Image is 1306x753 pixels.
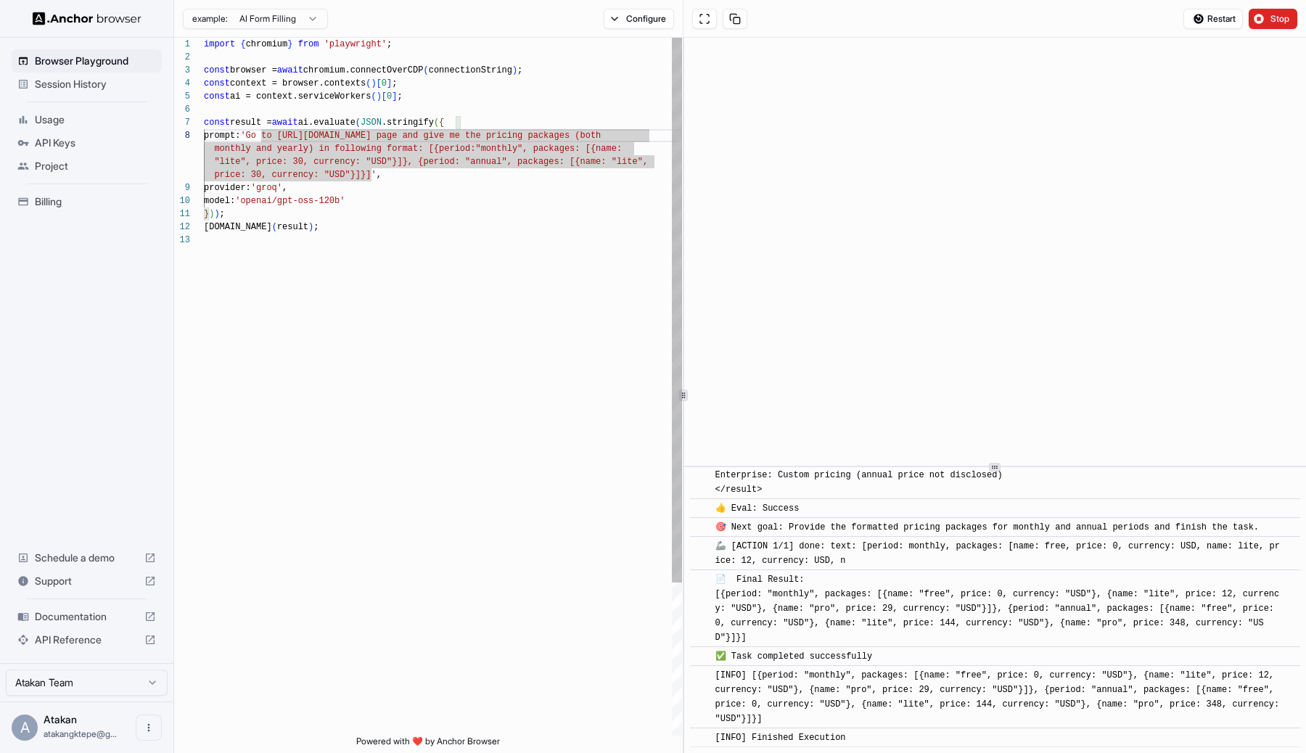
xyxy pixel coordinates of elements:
span: JSON [361,118,382,128]
span: 🎯 Next goal: Provide the formatted pricing packages for monthly and annual periods and finish the... [715,522,1260,532]
span: browser = [230,65,277,75]
span: , [377,170,382,180]
div: Schedule a demo [12,546,162,569]
span: ; [517,65,522,75]
span: .stringify [382,118,434,128]
span: 'groq' [251,183,282,193]
span: 0 [382,78,387,89]
span: Stop [1270,13,1291,25]
span: ( [371,91,376,102]
span: ( [434,118,439,128]
span: const [204,65,230,75]
span: [DOMAIN_NAME] [204,222,272,232]
span: await [272,118,298,128]
div: 5 [174,90,190,103]
span: { [240,39,245,49]
span: ; [387,39,392,49]
span: 'Go to [URL][DOMAIN_NAME] page and give me th [240,131,475,141]
span: Schedule a demo [35,551,139,565]
div: 2 [174,51,190,64]
span: [INFO] [{period: "monthly", packages: [{name: "free", price: 0, currency: "USD"}, {name: "lite", ... [715,670,1285,724]
span: const [204,78,230,89]
span: Project [35,159,156,173]
div: API Keys [12,131,162,155]
span: ) [377,91,382,102]
span: ; [397,91,402,102]
span: ; [313,222,319,232]
span: const [204,91,230,102]
span: ​ [697,668,705,683]
span: ; [220,209,225,219]
span: Usage [35,112,156,127]
span: price: 30, currency: "USD"}]}]' [214,170,376,180]
button: Stop [1249,9,1297,29]
span: result [277,222,308,232]
span: ) [308,222,313,232]
div: API Reference [12,628,162,651]
span: ai = context.serviceWorkers [230,91,371,102]
div: 13 [174,234,190,247]
span: ( [272,222,277,232]
span: ( [366,78,371,89]
span: ) [371,78,376,89]
span: ​ [697,572,705,587]
span: ) [214,209,219,219]
span: Session History [35,77,156,91]
div: 6 [174,103,190,116]
div: Usage [12,108,162,131]
span: 📄 Final Result: [{period: "monthly", packages: [{name: "free", price: 0, currency: "USD"}, {name:... [715,575,1280,643]
div: Billing [12,190,162,213]
span: context = browser.contexts [230,78,366,89]
div: 8 [174,129,190,142]
span: API Keys [35,136,156,150]
div: Project [12,155,162,178]
span: nnual", packages: [{name: "lite", [475,157,648,167]
span: , [282,183,287,193]
span: ✅ Task completed successfully [715,651,873,662]
span: ] [392,91,397,102]
span: prompt: [204,131,240,141]
span: 'playwright' [324,39,387,49]
span: "monthly", packages: [{name: [475,144,622,154]
div: Documentation [12,605,162,628]
span: chromium [246,39,288,49]
span: [ [382,91,387,102]
span: chromium.connectOverCDP [303,65,424,75]
div: 11 [174,207,190,221]
div: 4 [174,77,190,90]
span: Restart [1207,13,1236,25]
span: 🦾 [ACTION 1/1] done: text: [period: monthly, packages: [name: free, price: 0, currency: USD, name... [715,541,1280,566]
span: 'openai/gpt-oss-120b' [235,196,345,206]
span: ​ [697,520,705,535]
div: 7 [174,116,190,129]
span: provider: [204,183,251,193]
span: ) [209,209,214,219]
span: Documentation [35,609,139,624]
span: ( [356,118,361,128]
span: from [298,39,319,49]
span: ai.evaluate [298,118,356,128]
span: model: [204,196,235,206]
span: Billing [35,194,156,209]
span: result = [230,118,272,128]
span: 👍 Eval: Success [715,503,800,514]
button: Copy session ID [723,9,747,29]
img: Anchor Logo [33,12,141,25]
span: example: [192,13,228,25]
div: 9 [174,181,190,194]
div: A [12,715,38,741]
span: await [277,65,303,75]
span: ​ [697,649,705,664]
span: API Reference [35,633,139,647]
span: } [287,39,292,49]
div: Browser Playground [12,49,162,73]
span: ​ [697,501,705,516]
span: ( [423,65,428,75]
span: ) [512,65,517,75]
span: ; [392,78,397,89]
span: connectionString [429,65,512,75]
span: { [439,118,444,128]
span: e pricing packages (both [475,131,601,141]
span: import [204,39,235,49]
span: [ [377,78,382,89]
